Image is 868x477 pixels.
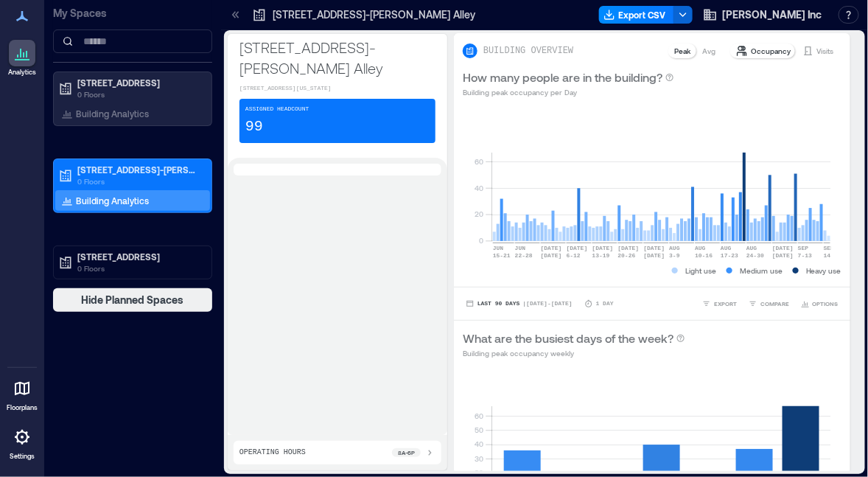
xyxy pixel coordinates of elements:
text: [DATE] [644,252,665,259]
span: [PERSON_NAME] Inc [722,7,822,22]
p: Floorplans [7,403,38,412]
p: How many people are in the building? [463,69,662,86]
text: SEP [798,245,809,251]
tspan: 20 [475,468,484,477]
p: 8a - 6p [398,448,415,457]
p: BUILDING OVERVIEW [483,45,573,57]
text: AUG [695,245,706,251]
button: EXPORT [699,296,740,311]
text: JUN [515,245,526,251]
p: 99 [245,116,263,137]
p: [STREET_ADDRESS] [77,77,201,88]
text: 24-30 [746,252,764,259]
a: Settings [4,419,40,465]
button: Last 90 Days |[DATE]-[DATE] [463,296,575,311]
p: Occupancy [751,45,791,57]
p: Light use [685,265,716,276]
text: [DATE] [592,245,614,251]
p: 0 Floors [77,175,201,187]
p: Operating Hours [239,447,306,459]
button: Export CSV [599,6,674,24]
text: [DATE] [772,252,794,259]
button: OPTIONS [798,296,841,311]
p: Building peak occupancy per Day [463,86,674,98]
button: COMPARE [746,296,792,311]
text: JUN [493,245,504,251]
text: 7-13 [798,252,812,259]
span: Hide Planned Spaces [82,293,184,307]
text: AUG [721,245,732,251]
text: [DATE] [618,245,640,251]
a: Analytics [4,35,41,81]
text: 17-23 [721,252,738,259]
text: 15-21 [493,252,511,259]
p: Assigned Headcount [245,105,309,114]
text: 6-12 [567,252,581,259]
text: [DATE] [644,245,665,251]
p: My Spaces [53,6,212,21]
text: AUG [669,245,680,251]
p: Building peak occupancy weekly [463,347,685,359]
text: 20-26 [618,252,636,259]
p: Avg [702,45,715,57]
p: Building Analytics [76,108,149,119]
text: [DATE] [541,245,562,251]
span: EXPORT [714,299,737,308]
text: 14-20 [824,252,841,259]
p: Visits [817,45,834,57]
text: 10-16 [695,252,713,259]
p: Analytics [8,68,36,77]
text: AUG [746,245,757,251]
p: 0 Floors [77,262,201,274]
p: [STREET_ADDRESS] [77,251,201,262]
tspan: 60 [475,157,484,166]
p: Heavy use [806,265,841,276]
p: [STREET_ADDRESS][US_STATE] [239,84,435,93]
text: [DATE] [567,245,588,251]
p: Settings [10,452,35,461]
p: [STREET_ADDRESS]-[PERSON_NAME] Alley [239,37,435,78]
tspan: 50 [475,425,484,434]
text: [DATE] [541,252,562,259]
p: 0 Floors [77,88,201,100]
p: 1 Day [596,299,614,308]
tspan: 40 [475,440,484,449]
tspan: 20 [475,209,484,218]
p: Medium use [740,265,783,276]
button: Hide Planned Spaces [53,288,212,312]
tspan: 30 [475,454,484,463]
p: [STREET_ADDRESS]-[PERSON_NAME] Alley [273,7,475,22]
p: Building Analytics [76,195,149,206]
span: OPTIONS [813,299,839,308]
p: What are the busiest days of the week? [463,330,673,347]
p: Peak [674,45,690,57]
text: [DATE] [772,245,794,251]
a: Floorplans [2,371,42,417]
text: 3-9 [669,252,680,259]
tspan: 60 [475,411,484,420]
text: 22-28 [515,252,533,259]
tspan: 40 [475,184,484,192]
span: COMPARE [760,299,789,308]
tspan: 0 [480,236,484,245]
button: [PERSON_NAME] Inc [699,3,827,27]
p: [STREET_ADDRESS]-[PERSON_NAME] Alley [77,164,201,175]
text: SEP [824,245,835,251]
text: 13-19 [592,252,610,259]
